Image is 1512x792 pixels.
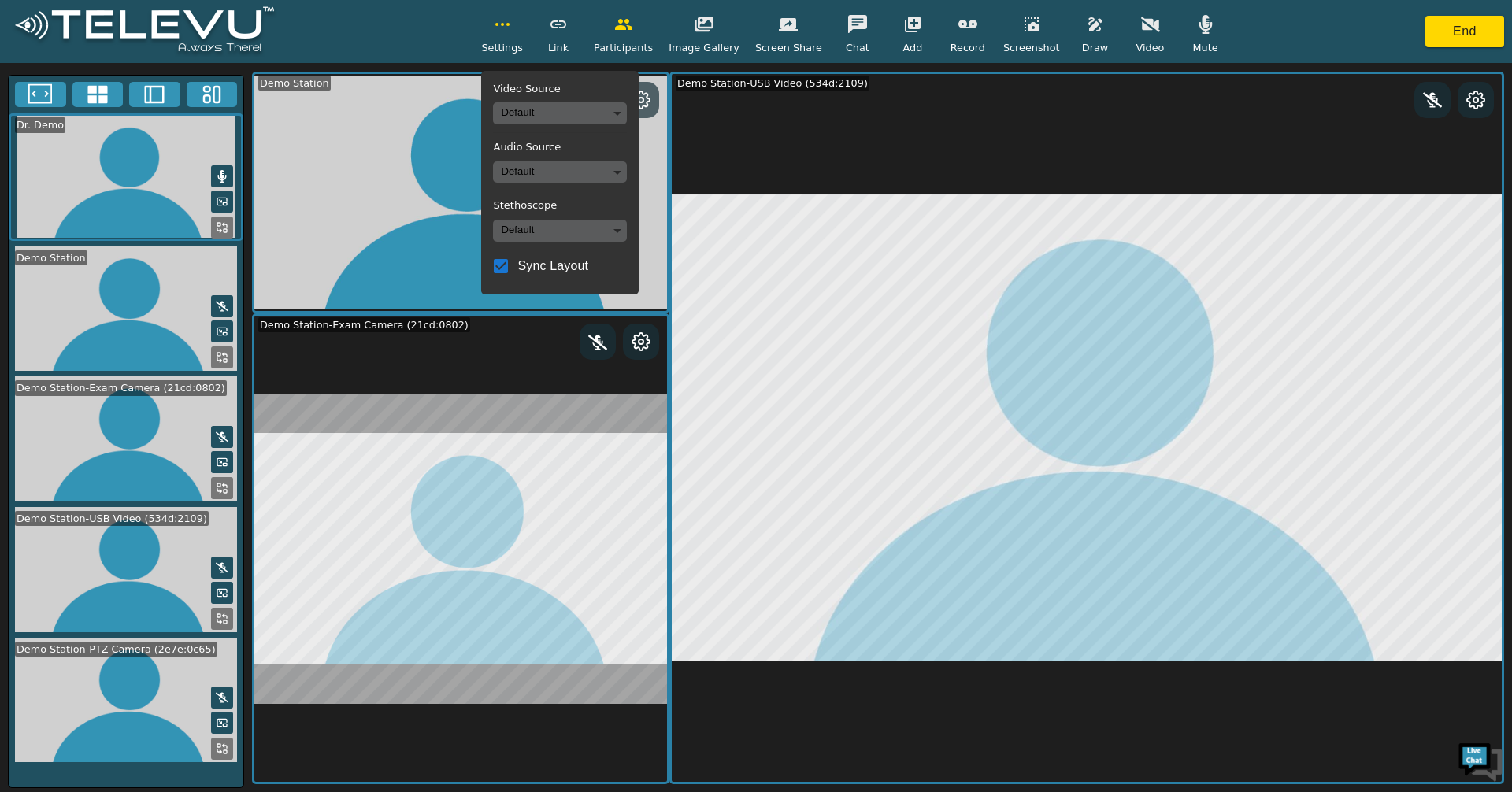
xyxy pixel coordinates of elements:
[129,82,180,107] button: Two Window Medium
[211,191,233,213] button: Picture in Picture
[1457,737,1504,784] img: Chat Widget
[27,73,66,113] img: d_736959983_company_1615157101543_736959983
[493,199,627,212] h5: Stethoscope
[211,712,233,734] button: Picture in Picture
[258,8,296,46] div: Minimize live chat window
[669,40,739,55] span: Image Gallery
[951,40,985,55] span: Record
[211,738,233,760] button: Replace Feed
[211,451,233,473] button: Picture in Picture
[72,82,124,107] button: 4x4
[517,257,588,276] span: Sync Layout
[91,198,217,357] span: We're online!
[15,250,87,265] div: Demo Station
[1082,40,1108,55] span: Draw
[15,380,227,395] div: Demo Station-Exam Camera (21cd:0802)
[493,161,627,183] div: Default
[493,83,627,95] h5: Video Source
[15,511,209,526] div: Demo Station-USB Video (534d:2109)
[903,40,923,55] span: Add
[1425,16,1504,47] button: End
[82,83,265,103] div: Chat with us now
[211,582,233,604] button: Picture in Picture
[481,40,523,55] span: Settings
[594,40,653,55] span: Participants
[15,642,217,657] div: Demo Station-PTZ Camera (2e7e:0c65)
[258,76,331,91] div: Demo Station
[8,2,281,61] img: logoWhite.png
[211,320,233,342] button: Picture in Picture
[211,608,233,630] button: Replace Feed
[493,141,627,154] h5: Audio Source
[211,477,233,499] button: Replace Feed
[211,165,233,187] button: Mute
[676,76,869,91] div: Demo Station-USB Video (534d:2109)
[211,557,233,579] button: Mute
[211,426,233,448] button: Mute
[846,40,869,55] span: Chat
[493,102,627,124] div: Default
[755,40,822,55] span: Screen Share
[1192,40,1217,55] span: Mute
[258,317,470,332] div: Demo Station-Exam Camera (21cd:0802)
[493,220,627,242] div: Default
[8,430,300,485] textarea: Type your message and hit 'Enter'
[211,217,233,239] button: Replace Feed
[1003,40,1060,55] span: Screenshot
[1136,40,1165,55] span: Video
[211,295,233,317] button: Mute
[211,687,233,709] button: Mute
[211,346,233,368] button: Replace Feed
[187,82,238,107] button: Three Window Medium
[15,117,65,132] div: Dr. Demo
[548,40,569,55] span: Link
[15,82,66,107] button: Fullscreen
